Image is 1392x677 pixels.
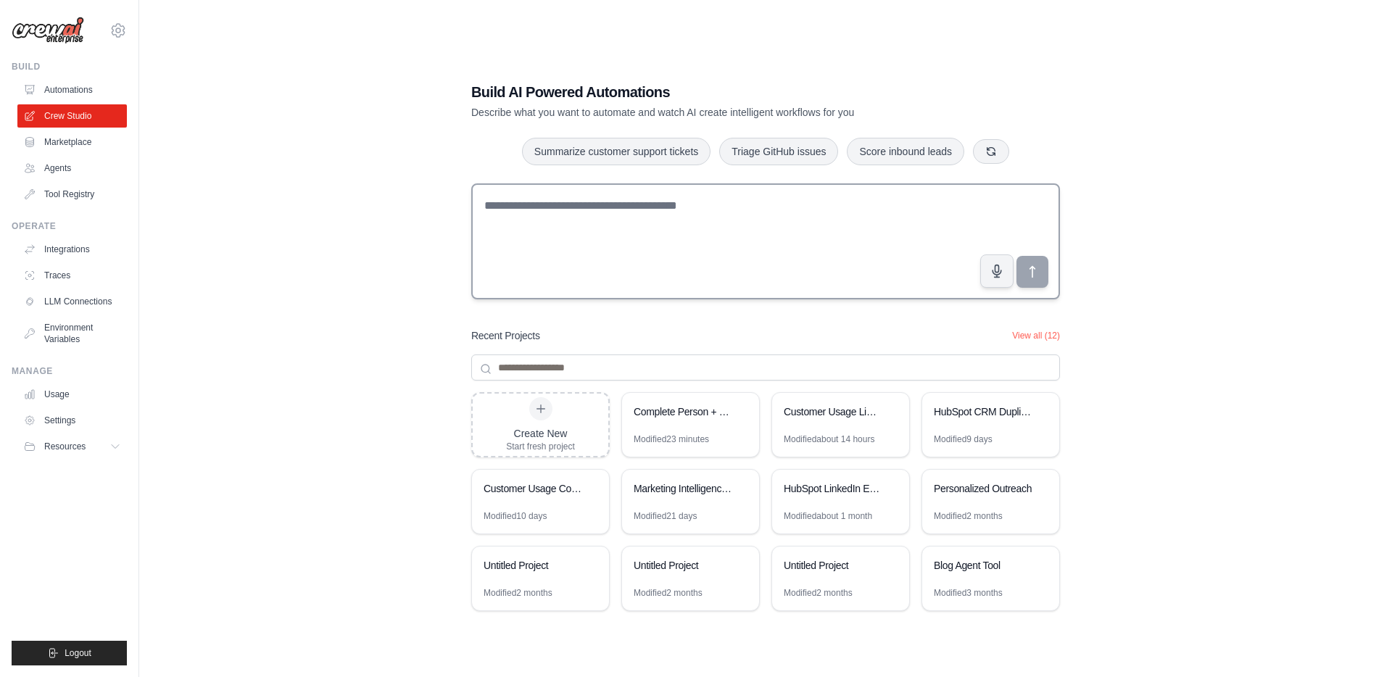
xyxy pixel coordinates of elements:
div: Modified about 1 month [784,510,872,522]
div: Operate [12,220,127,232]
a: Agents [17,157,127,180]
h1: Build AI Powered Automations [471,82,958,102]
a: LLM Connections [17,290,127,313]
button: Resources [17,435,127,458]
a: Integrations [17,238,127,261]
div: Blog Agent Tool [934,558,1033,573]
button: Score inbound leads [847,138,964,165]
button: Summarize customer support tickets [522,138,710,165]
a: Environment Variables [17,316,127,351]
div: Complete Person + Company Enrichment with [DOMAIN_NAME] [634,404,733,419]
div: Marketing Intelligence & Personalization Workflow [634,481,733,496]
iframe: Chat Widget [1319,607,1392,677]
button: Get new suggestions [973,139,1009,164]
a: Usage [17,383,127,406]
div: Create New [506,426,575,441]
div: Build [12,61,127,72]
div: Untitled Project [634,558,733,573]
div: Modified 23 minutes [634,433,709,445]
div: Modified 21 days [634,510,697,522]
div: Customer Usage Limits Monitor [784,404,883,419]
a: Settings [17,409,127,432]
a: Automations [17,78,127,101]
h3: Recent Projects [471,328,540,343]
a: Traces [17,264,127,287]
a: Marketplace [17,130,127,154]
img: Logo [12,17,84,44]
div: Modified 2 months [484,587,552,599]
div: Modified 2 months [934,510,1003,522]
div: Modified 9 days [934,433,993,445]
button: View all (12) [1012,330,1060,341]
button: Triage GitHub issues [719,138,838,165]
div: Personalized Outreach [934,481,1033,496]
div: HubSpot CRM Duplicate Cleanup & Hygiene Automation [934,404,1033,419]
div: Modified about 14 hours [784,433,874,445]
div: Modified 3 months [934,587,1003,599]
p: Describe what you want to automate and watch AI create intelligent workflows for you [471,105,958,120]
div: Start fresh project [506,441,575,452]
div: Untitled Project [784,558,883,573]
a: Tool Registry [17,183,127,206]
div: Modified 2 months [784,587,853,599]
div: Untitled Project [484,558,583,573]
div: Manage [12,365,127,377]
span: Resources [44,441,86,452]
button: Logout [12,641,127,665]
span: Logout [65,647,91,659]
button: Click to speak your automation idea [980,254,1014,288]
div: Customer Usage Compliance Monitor [484,481,583,496]
div: HubSpot LinkedIn Enrichment Automation [784,481,883,496]
a: Crew Studio [17,104,127,128]
div: Modified 10 days [484,510,547,522]
div: Modified 2 months [634,587,703,599]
